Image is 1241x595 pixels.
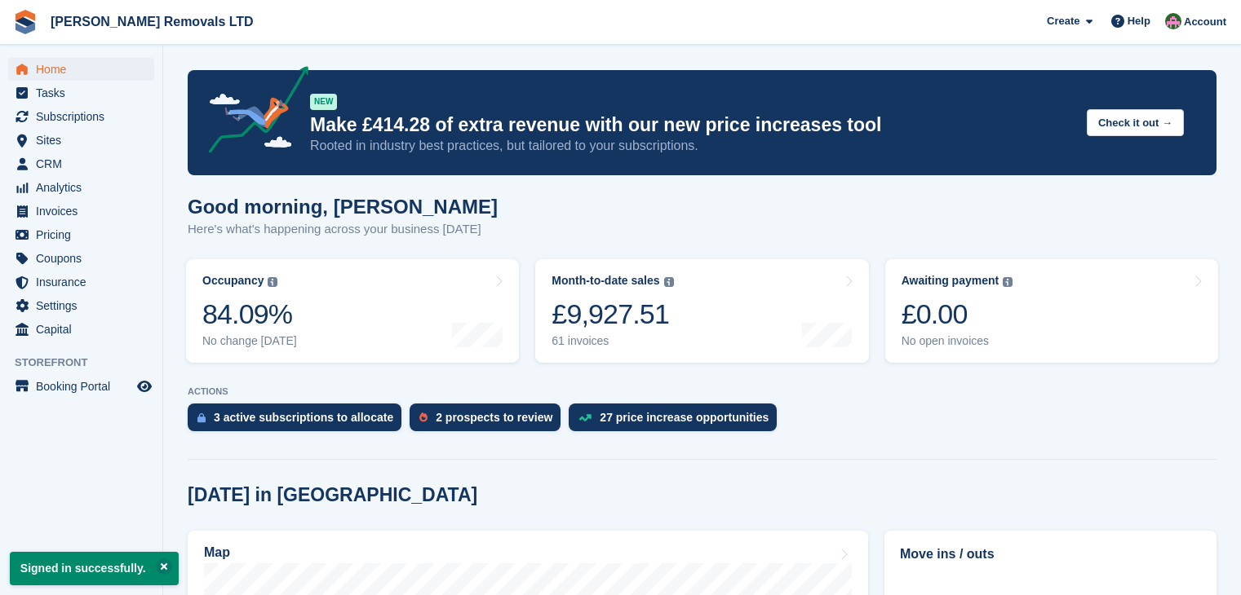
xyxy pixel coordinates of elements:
[36,223,134,246] span: Pricing
[36,375,134,398] span: Booking Portal
[8,176,154,199] a: menu
[44,8,260,35] a: [PERSON_NAME] Removals LTD
[885,259,1218,363] a: Awaiting payment £0.00 No open invoices
[36,152,134,175] span: CRM
[902,297,1013,331] div: £0.00
[8,318,154,341] a: menu
[36,129,134,152] span: Sites
[600,411,769,424] div: 27 price increase opportunities
[188,403,410,439] a: 3 active subscriptions to allocate
[202,334,297,348] div: No change [DATE]
[552,297,673,331] div: £9,927.51
[204,545,230,560] h2: Map
[900,544,1201,564] h2: Move ins / outs
[195,66,309,159] img: price-adjustments-announcement-icon-8257ccfd72463d97f412b2fc003d46551f7dbcb40ab6d574587a9cd5c0d94...
[310,94,337,110] div: NEW
[8,82,154,104] a: menu
[664,277,674,287] img: icon-info-grey-7440780725fd019a000dd9b08b2336e03edf1995a4989e88bcd33f0948082b44.svg
[197,412,206,423] img: active_subscription_to_allocate_icon-d502201f5373d7db506a760aba3b589e785aa758c864c3986d89f69b8ff3...
[1047,13,1079,29] span: Create
[8,152,154,175] a: menu
[188,484,477,506] h2: [DATE] in [GEOGRAPHIC_DATA]
[188,386,1217,397] p: ACTIONS
[36,58,134,81] span: Home
[8,58,154,81] a: menu
[36,200,134,223] span: Invoices
[902,274,999,288] div: Awaiting payment
[202,274,264,288] div: Occupancy
[1165,13,1181,29] img: Paul Withers
[10,552,179,585] p: Signed in successfully.
[8,271,154,293] a: menu
[310,137,1074,155] p: Rooted in industry best practices, but tailored to your subscriptions.
[268,277,277,287] img: icon-info-grey-7440780725fd019a000dd9b08b2336e03edf1995a4989e88bcd33f0948082b44.svg
[186,259,519,363] a: Occupancy 84.09% No change [DATE]
[36,82,134,104] span: Tasks
[8,223,154,246] a: menu
[188,196,498,218] h1: Good morning, [PERSON_NAME]
[36,271,134,293] span: Insurance
[214,411,393,424] div: 3 active subscriptions to allocate
[15,355,162,371] span: Storefront
[8,129,154,152] a: menu
[902,334,1013,348] div: No open invoices
[188,220,498,239] p: Here's what's happening across your business [DATE]
[569,403,785,439] a: 27 price increase opportunities
[8,105,154,128] a: menu
[535,259,868,363] a: Month-to-date sales £9,927.51 61 invoices
[578,414,592,421] img: price_increase_opportunities-93ffe204e8149a01c8c9dc8f82e8f89637d9d84a8eef4429ea346261dce0b2c0.svg
[552,274,659,288] div: Month-to-date sales
[36,176,134,199] span: Analytics
[135,377,154,396] a: Preview store
[1184,14,1226,30] span: Account
[410,403,569,439] a: 2 prospects to review
[1128,13,1150,29] span: Help
[8,294,154,317] a: menu
[36,294,134,317] span: Settings
[36,318,134,341] span: Capital
[1003,277,1013,287] img: icon-info-grey-7440780725fd019a000dd9b08b2336e03edf1995a4989e88bcd33f0948082b44.svg
[8,375,154,398] a: menu
[36,247,134,270] span: Coupons
[36,105,134,128] span: Subscriptions
[310,113,1074,137] p: Make £414.28 of extra revenue with our new price increases tool
[552,334,673,348] div: 61 invoices
[419,412,428,422] img: prospect-51fa495bee0391a8d652442698ab0144808aea92771e9ea1ae160a38d050c398.svg
[8,200,154,223] a: menu
[202,297,297,331] div: 84.09%
[436,411,552,424] div: 2 prospects to review
[8,247,154,270] a: menu
[13,10,38,34] img: stora-icon-8386f47178a22dfd0bd8f6a31ec36ba5ce8667c1dd55bd0f319d3a0aa187defe.svg
[1087,109,1184,136] button: Check it out →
